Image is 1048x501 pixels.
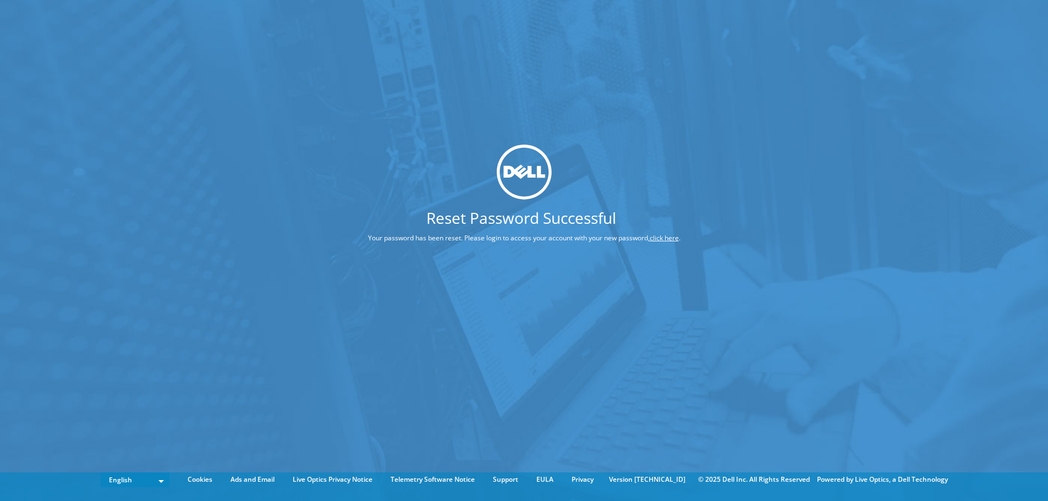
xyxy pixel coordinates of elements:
a: Cookies [179,474,221,486]
a: Telemetry Software Notice [382,474,483,486]
li: Powered by Live Optics, a Dell Technology [817,474,948,486]
a: Privacy [563,474,602,486]
a: Ads and Email [222,474,283,486]
li: © 2025 Dell Inc. All Rights Reserved [693,474,815,486]
a: click here [650,233,679,243]
p: Your password has been reset. Please login to access your account with your new password, . [327,232,722,244]
a: EULA [528,474,562,486]
a: Support [485,474,526,486]
h1: Reset Password Successful [327,210,716,225]
img: dell_svg_logo.svg [497,145,552,200]
a: Live Optics Privacy Notice [284,474,381,486]
li: Version [TECHNICAL_ID] [603,474,691,486]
